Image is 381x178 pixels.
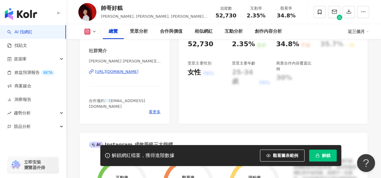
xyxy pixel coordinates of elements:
div: 52,730 [188,40,213,49]
a: 商案媒合 [7,83,31,89]
div: 解鎖網紅檔案，獲得進階數據 [112,152,174,159]
div: 近三個月 [348,27,369,36]
span: 資源庫 [14,52,27,66]
div: 總覽 [109,28,118,35]
div: 創作內容分析 [255,28,282,35]
span: 2.35% [247,13,265,19]
span: 52,730 [215,12,236,19]
a: 洞察報告 [7,97,31,103]
a: 找貼文 [7,43,27,49]
a: searchAI 找網紅 [7,29,33,35]
img: KOL Avatar [78,3,96,21]
div: 帥哥好糕 [101,4,208,12]
span: 競品分析 [14,120,31,133]
button: 觀看圖表範例 [260,149,304,161]
div: 34.8% [276,40,299,49]
span: 觀看圖表範例 [273,153,298,158]
div: AI [89,142,103,148]
a: chrome extension立即安裝 瀏覽器外掛 [8,157,58,173]
span: 34.8% [277,13,295,19]
div: 相似網紅 [195,28,213,35]
img: chrome extension [10,160,21,170]
span: 立即安裝 瀏覽器外掛 [24,159,45,170]
div: 合作與價值 [160,28,183,35]
a: [URL][DOMAIN_NAME] [89,69,161,74]
div: 2.35% [232,40,255,49]
a: 效益預測報告BETA [7,70,55,76]
span: [PERSON_NAME] [PERSON_NAME][PERSON_NAME]| charleslee__ [89,59,161,64]
div: 互動分析 [225,28,243,35]
span: [PERSON_NAME], [PERSON_NAME], [PERSON_NAME] [PERSON_NAME], charleslee__ [101,14,208,25]
span: 解鎖 [322,153,330,158]
div: 女性 [188,68,201,77]
div: 受眾主要年齡 [232,61,255,66]
div: 觀看率 [275,5,298,11]
div: 商業合作內容覆蓋比例 [276,61,314,71]
button: 解鎖 [309,149,337,161]
span: 趨勢分析 [14,106,31,120]
span: 合作邀約✉️[EMAIL_ADDRESS][DOMAIN_NAME] [89,98,145,108]
div: 受眾主要性別 [188,61,211,66]
span: 看更多 [149,109,161,115]
span: rise [7,111,11,115]
div: [URL][DOMAIN_NAME] [95,69,139,74]
div: 受眾分析 [130,28,148,35]
img: logo [5,8,37,20]
div: 互動率 [245,5,267,11]
div: 追蹤數 [214,5,237,11]
div: Instagram 成效等級三大指標 [89,141,173,148]
div: 社群簡介 [89,48,107,54]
